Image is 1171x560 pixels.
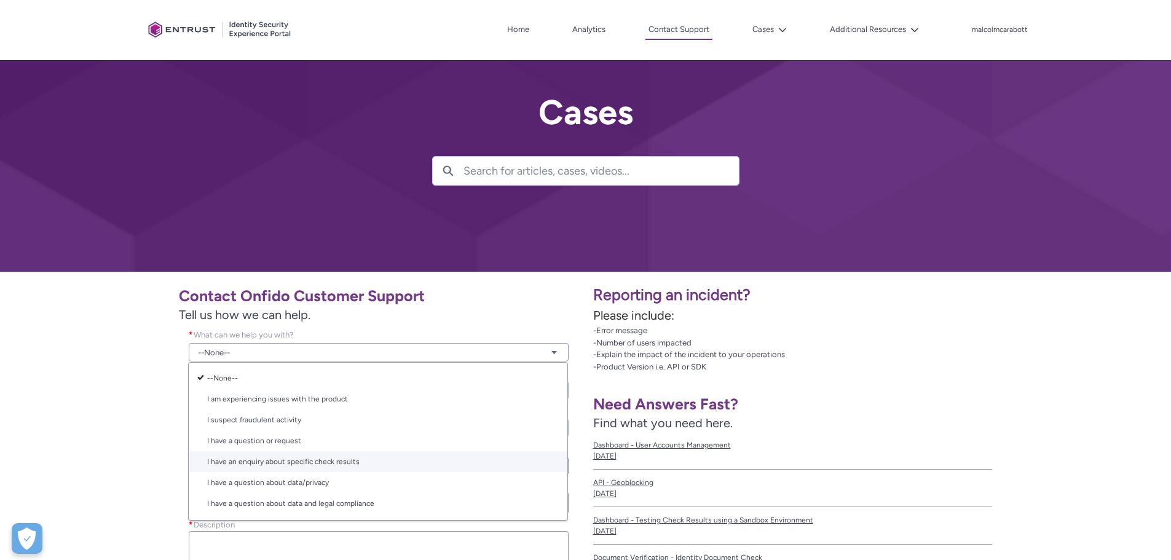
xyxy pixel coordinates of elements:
[593,470,993,507] a: API - Geoblocking[DATE]
[504,20,532,39] a: Home
[593,527,617,535] lightning-formatted-date-time: [DATE]
[189,329,194,341] span: required
[971,23,1028,35] button: User Profile malcolmcarabott
[593,432,993,470] a: Dashboard - User Accounts Management[DATE]
[179,286,578,306] h1: Contact Onfido Customer Support
[593,416,733,430] span: Find what you need here.
[593,325,1164,373] p: -Error message -Number of users impacted -Explain the impact of the incident to your operations -...
[972,26,1028,34] p: malcolmcarabott
[12,523,42,554] button: Open Preferences
[645,20,712,40] a: Contact Support
[194,330,294,339] span: What can we help you with?
[593,489,617,498] lightning-formatted-date-time: [DATE]
[593,515,993,526] span: Dashboard - Testing Check Results using a Sandbox Environment
[593,306,1164,325] p: Please include:
[194,520,235,529] span: Description
[12,523,42,554] div: Cookie Preferences
[749,20,790,39] button: Cases
[189,430,567,451] a: I have a question or request
[432,93,739,132] h2: Cases
[189,368,567,388] a: --None--
[463,157,739,185] input: Search for articles, cases, videos...
[433,157,463,185] button: Search
[189,451,567,472] a: I have an enquiry about specific check results
[593,507,993,545] a: Dashboard - Testing Check Results using a Sandbox Environment[DATE]
[593,395,993,414] h1: Need Answers Fast?
[189,388,567,409] a: I am experiencing issues with the product
[189,493,567,514] a: I have a question about data and legal compliance
[569,20,609,39] a: Analytics, opens in new tab
[593,477,993,488] span: API - Geoblocking
[179,306,578,324] span: Tell us how we can help.
[593,283,1164,307] p: Reporting an incident?
[189,514,567,535] a: I need assistance with my invoice or contract
[189,472,567,493] a: I have a question about data/privacy
[593,452,617,460] lightning-formatted-date-time: [DATE]
[593,440,993,451] span: Dashboard - User Accounts Management
[827,20,922,39] button: Additional Resources
[189,409,567,430] a: I suspect fraudulent activity
[189,343,569,361] a: --None--
[189,519,194,531] span: required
